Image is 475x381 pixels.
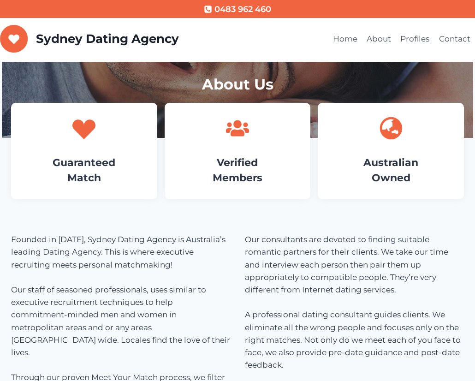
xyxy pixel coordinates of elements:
a: AustralianOwned [363,156,418,184]
span: 0483 962 460 [214,3,271,16]
p: Sydney Dating Agency [36,32,179,46]
a: 0483 962 460 [204,3,271,16]
a: VerifiedMembers [213,156,262,184]
a: Contact [434,28,475,50]
a: Profiles [396,28,434,50]
a: GuaranteedMatch [53,156,115,184]
a: Home [328,28,362,50]
a: About [362,28,396,50]
h1: About Us [13,73,463,95]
